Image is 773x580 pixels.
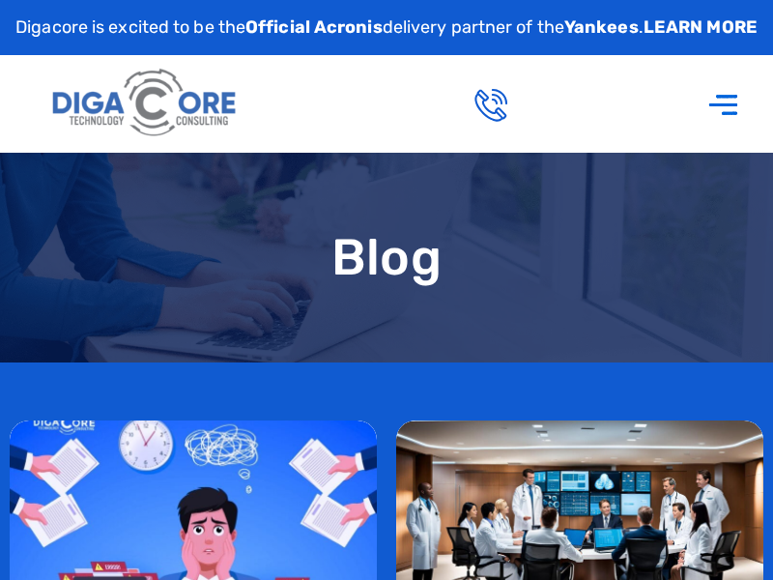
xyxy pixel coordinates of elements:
div: Menu Toggle [698,77,749,130]
img: Digacore logo 1 [47,62,243,145]
strong: Official Acronis [245,16,383,38]
h1: Blog [10,230,763,285]
p: Digacore is excited to be the delivery partner of the . [15,14,758,41]
strong: Yankees [564,16,639,38]
a: LEARN MORE [644,16,758,38]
